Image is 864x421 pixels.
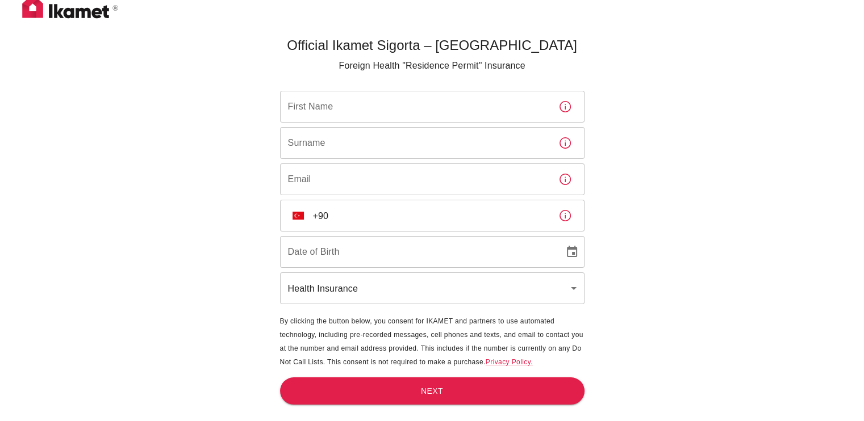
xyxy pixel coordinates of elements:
[280,36,585,54] h5: Official Ikamet Sigorta – [GEOGRAPHIC_DATA]
[280,377,585,405] button: Next
[288,205,308,226] button: Select country
[561,241,583,263] button: Choose date
[280,59,585,73] p: Foreign Health "Residence Permit" Insurance
[486,358,533,366] a: Privacy Policy.
[280,317,583,366] span: By clicking the button below, you consent for IKAMET and partners to use automated technology, in...
[280,236,556,268] input: DD/MM/YYYY
[293,212,304,220] img: unknown
[280,272,585,304] div: Health Insurance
